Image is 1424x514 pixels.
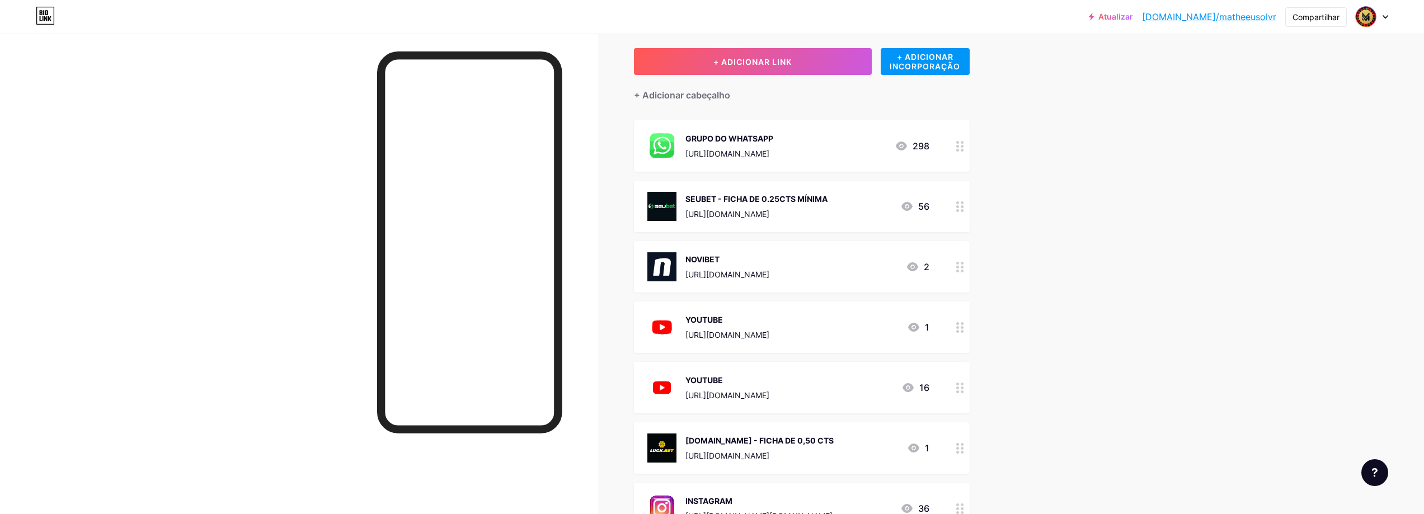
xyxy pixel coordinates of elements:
[685,436,834,445] font: [DOMAIN_NAME] - FICHA DE 0,50 CTS
[647,313,676,342] img: YOUTUBE
[918,503,929,514] font: 36
[925,442,929,454] font: 1
[925,322,929,333] font: 1
[1098,12,1133,21] font: Atualizar
[647,131,676,161] img: GRUPO DO WHATSAPP
[685,149,769,158] font: [URL][DOMAIN_NAME]
[647,192,676,221] img: SEUBET - FICHA DE 0.25CTS MÍNIMA
[1142,11,1276,22] font: [DOMAIN_NAME]/matheeusolvr
[1142,10,1276,23] a: [DOMAIN_NAME]/matheeusolvr
[685,330,769,339] font: [URL][DOMAIN_NAME]
[685,375,723,385] font: YOUTUBE
[647,252,676,281] img: NOVIBET
[685,315,723,324] font: YOUTUBE
[924,261,929,272] font: 2
[634,89,730,101] font: + Adicionar cabeçalho
[1293,12,1340,22] font: Compartilhar
[685,194,828,204] font: SEUBET - FICHA DE 0.25CTS MÍNIMA
[685,134,773,143] font: GRUPO DO WHATSAPP
[1355,6,1376,27] img: matheeusolvr
[685,270,769,279] font: [URL][DOMAIN_NAME]
[685,209,769,219] font: [URL][DOMAIN_NAME]
[685,254,720,264] font: NOVIBET
[890,52,960,71] font: + ADICIONAR INCORPORAÇÃO
[647,373,676,402] img: YOUTUBE
[685,390,769,400] font: [URL][DOMAIN_NAME]
[685,496,732,506] font: INSTAGRAM
[685,451,769,460] font: [URL][DOMAIN_NAME]
[647,433,676,463] img: LUCK.BET - FICHA DE 0,50 CTS
[913,140,929,152] font: 298
[918,201,929,212] font: 56
[919,382,929,393] font: 16
[634,48,872,75] button: + ADICIONAR LINK
[713,57,792,67] font: + ADICIONAR LINK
